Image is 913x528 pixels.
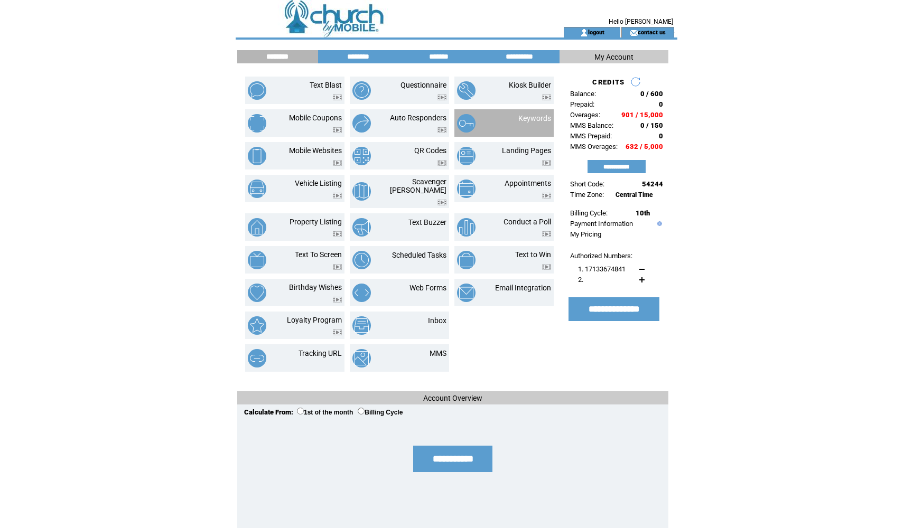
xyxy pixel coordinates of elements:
[333,160,342,166] img: video.png
[352,114,371,133] img: auto-responders.png
[352,349,371,367] img: mms.png
[244,408,293,416] span: Calculate From:
[518,114,551,122] a: Keywords
[290,218,342,226] a: Property Listing
[248,218,266,237] img: property-listing.png
[289,283,342,291] a: Birthday Wishes
[352,182,371,201] img: scavenger-hunt.png
[457,284,476,302] img: email-integration.png
[636,209,650,217] span: 10th
[504,218,551,226] a: Conduct a Poll
[502,146,551,155] a: Landing Pages
[626,143,663,150] span: 632 / 5,000
[437,200,446,205] img: video.png
[570,209,608,217] span: Billing Cycle:
[333,329,342,335] img: video.png
[400,81,446,89] a: Questionnaire
[248,316,266,335] img: loyalty-program.png
[594,53,633,61] span: My Account
[570,220,633,228] a: Payment Information
[248,180,266,198] img: vehicle-listing.png
[414,146,446,155] a: QR Codes
[638,29,666,35] a: contact us
[570,132,612,140] span: MMS Prepaid:
[295,179,342,187] a: Vehicle Listing
[352,251,371,269] img: scheduled-tasks.png
[333,193,342,199] img: video.png
[333,95,342,100] img: video.png
[392,251,446,259] a: Scheduled Tasks
[542,95,551,100] img: video.png
[640,121,663,129] span: 0 / 150
[495,284,551,292] a: Email Integration
[578,265,626,273] span: 1. 17133674841
[408,218,446,227] a: Text Buzzer
[655,221,662,226] img: help.gif
[297,408,304,414] input: 1st of the month
[352,81,371,100] img: questionnaire.png
[570,100,594,108] span: Prepaid:
[358,408,365,414] input: Billing Cycle
[333,231,342,237] img: video.png
[390,177,446,194] a: Scavenger [PERSON_NAME]
[289,146,342,155] a: Mobile Websites
[659,132,663,140] span: 0
[457,251,476,269] img: text-to-win.png
[570,191,604,199] span: Time Zone:
[352,218,371,237] img: text-buzzer.png
[409,284,446,292] a: Web Forms
[542,264,551,270] img: video.png
[295,250,342,259] a: Text To Screen
[542,231,551,237] img: video.png
[390,114,446,122] a: Auto Responders
[542,160,551,166] img: video.png
[437,95,446,100] img: video.png
[642,180,663,188] span: 54244
[437,160,446,166] img: video.png
[437,127,446,133] img: video.png
[578,276,583,284] span: 2.
[352,284,371,302] img: web-forms.png
[457,218,476,237] img: conduct-a-poll.png
[592,78,625,86] span: CREDITS
[580,29,588,37] img: account_icon.gif
[640,90,663,98] span: 0 / 600
[333,297,342,303] img: video.png
[248,81,266,100] img: text-blast.png
[515,250,551,259] a: Text to Win
[352,316,371,335] img: inbox.png
[509,81,551,89] a: Kiosk Builder
[333,127,342,133] img: video.png
[570,143,618,150] span: MMS Overages:
[289,114,342,122] a: Mobile Coupons
[616,191,653,199] span: Central Time
[430,349,446,357] a: MMS
[428,316,446,325] a: Inbox
[287,316,342,324] a: Loyalty Program
[542,193,551,199] img: video.png
[570,121,613,129] span: MMS Balance:
[358,409,403,416] label: Billing Cycle
[570,90,596,98] span: Balance:
[570,111,600,119] span: Overages:
[310,81,342,89] a: Text Blast
[457,147,476,165] img: landing-pages.png
[248,349,266,367] img: tracking-url.png
[457,180,476,198] img: appointments.png
[570,180,604,188] span: Short Code:
[248,251,266,269] img: text-to-screen.png
[505,179,551,187] a: Appointments
[299,349,342,357] a: Tracking URL
[333,264,342,270] img: video.png
[588,29,604,35] a: logout
[630,29,638,37] img: contact_us_icon.gif
[457,114,476,133] img: keywords.png
[621,111,663,119] span: 901 / 15,000
[248,114,266,133] img: mobile-coupons.png
[423,394,482,402] span: Account Overview
[297,409,353,416] label: 1st of the month
[352,147,371,165] img: qr-codes.png
[457,81,476,100] img: kiosk-builder.png
[609,18,673,25] span: Hello [PERSON_NAME]
[248,284,266,302] img: birthday-wishes.png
